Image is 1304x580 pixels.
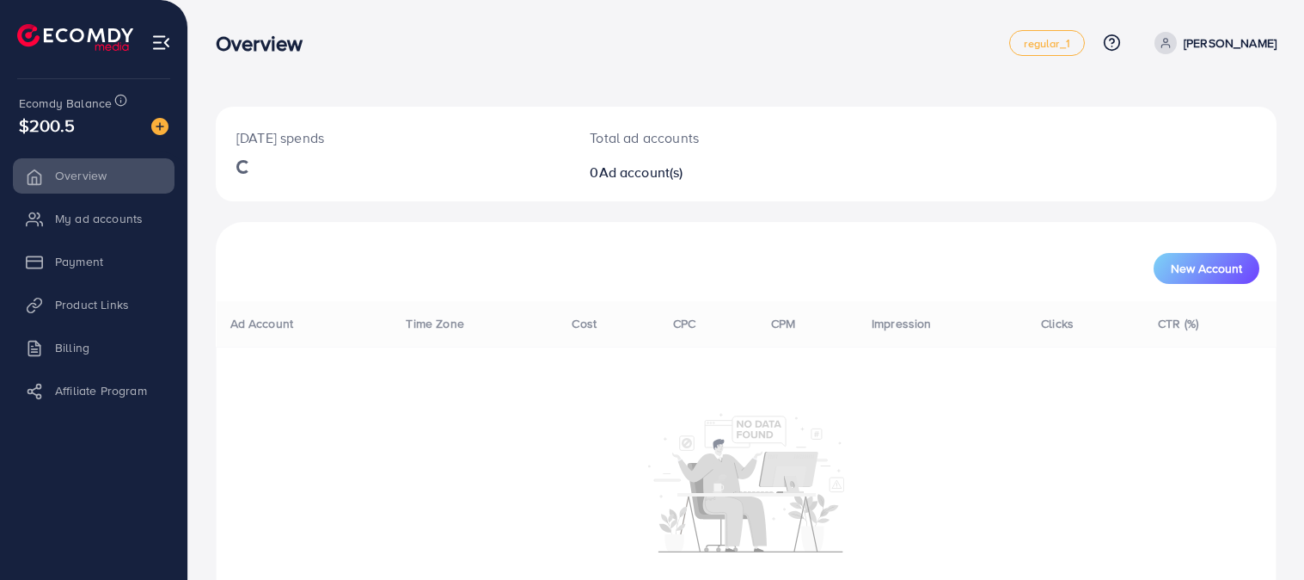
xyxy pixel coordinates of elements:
[1009,30,1084,56] a: regular_1
[1171,262,1242,275] span: New Account
[19,113,75,138] span: $200.5
[151,118,168,135] img: image
[1024,38,1069,49] span: regular_1
[599,163,683,182] span: Ad account(s)
[590,127,814,148] p: Total ad accounts
[236,127,548,148] p: [DATE] spends
[1184,33,1276,53] p: [PERSON_NAME]
[1154,253,1259,284] button: New Account
[151,33,171,52] img: menu
[216,31,316,56] h3: Overview
[19,95,112,112] span: Ecomdy Balance
[1148,32,1276,54] a: [PERSON_NAME]
[17,24,133,51] img: logo
[590,164,814,181] h2: 0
